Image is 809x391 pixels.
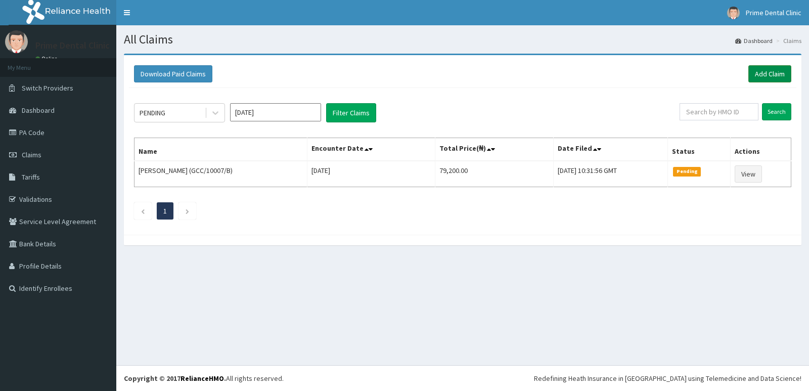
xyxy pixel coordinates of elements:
input: Select Month and Year [230,103,321,121]
button: Filter Claims [326,103,376,122]
a: RelianceHMO [181,374,224,383]
img: User Image [727,7,740,19]
th: Total Price(₦) [435,138,554,161]
td: [DATE] [307,161,435,187]
p: Prime Dental Clinic [35,41,110,50]
strong: Copyright © 2017 . [124,374,226,383]
button: Download Paid Claims [134,65,212,82]
td: [PERSON_NAME] (GCC/10007/B) [134,161,307,187]
th: Status [668,138,731,161]
span: Dashboard [22,106,55,115]
input: Search [762,103,791,120]
span: Switch Providers [22,83,73,93]
a: Next page [185,206,190,215]
a: Page 1 is your current page [163,206,167,215]
th: Name [134,138,307,161]
a: Add Claim [748,65,791,82]
footer: All rights reserved. [116,365,809,391]
li: Claims [774,36,801,45]
input: Search by HMO ID [680,103,759,120]
h1: All Claims [124,33,801,46]
span: Prime Dental Clinic [746,8,801,17]
img: User Image [5,30,28,53]
a: Previous page [141,206,145,215]
span: Tariffs [22,172,40,182]
td: [DATE] 10:31:56 GMT [554,161,668,187]
div: PENDING [140,108,165,118]
th: Date Filed [554,138,668,161]
a: Online [35,55,60,62]
th: Actions [731,138,791,161]
td: 79,200.00 [435,161,554,187]
a: View [735,165,762,183]
span: Claims [22,150,41,159]
span: Pending [673,167,701,176]
th: Encounter Date [307,138,435,161]
div: Redefining Heath Insurance in [GEOGRAPHIC_DATA] using Telemedicine and Data Science! [534,373,801,383]
a: Dashboard [735,36,773,45]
